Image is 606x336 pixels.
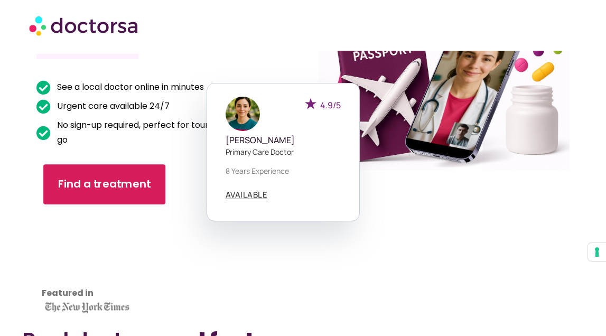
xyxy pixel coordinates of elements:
[54,99,170,114] span: Urgent care available 24/7
[588,243,606,261] button: Your consent preferences for tracking technologies
[320,99,341,111] span: 4.9/5
[226,165,341,176] p: 8 years experience
[42,222,137,302] iframe: Customer reviews powered by Trustpilot
[226,146,341,157] p: Primary care doctor
[54,80,204,95] span: See a local doctor online in minutes
[54,118,263,147] span: No sign-up required, perfect for tourists on the go
[42,287,94,299] strong: Featured in
[58,177,151,192] span: Find a treatment
[226,135,341,145] h5: [PERSON_NAME]
[43,164,165,204] a: Find a treatment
